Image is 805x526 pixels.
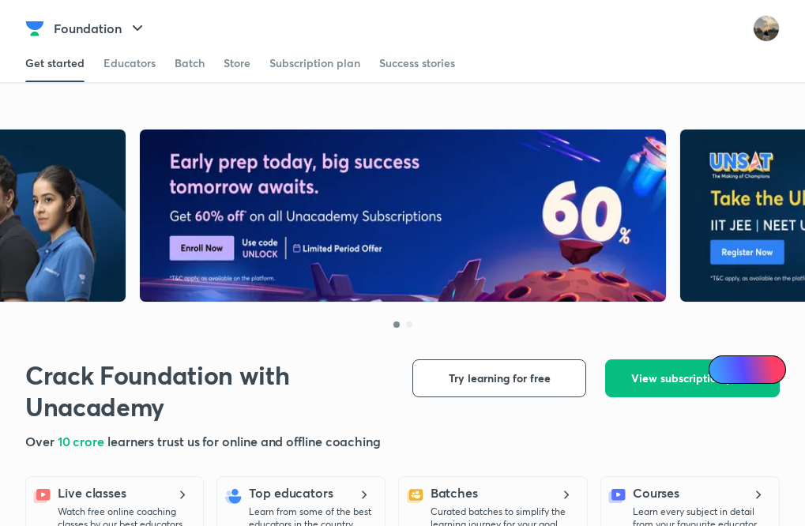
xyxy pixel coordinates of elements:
a: Ai Doubts [709,355,786,384]
h1: Crack Foundation with Unacademy [25,359,351,423]
img: Company Logo [25,19,44,38]
div: Subscription plan [269,55,360,71]
img: Icon [718,363,731,376]
a: Store [224,44,250,82]
span: View subscription plans [631,370,754,386]
div: Store [224,55,250,71]
button: Foundation [44,13,156,44]
a: Educators [103,44,156,82]
div: Get started [25,55,85,71]
div: Success stories [379,55,455,71]
a: Success stories [379,44,455,82]
img: avatar [715,16,740,41]
div: Educators [103,55,156,71]
h5: Top educators [249,483,333,502]
h5: Live classes [58,483,126,502]
img: Samaira kai [753,15,780,42]
span: Ai Doubts [735,363,777,376]
a: Get started [25,44,85,82]
span: 10 crore [58,433,107,449]
a: Batch [175,44,205,82]
span: learners trust us for online and offline coaching [107,433,381,449]
h5: Courses [633,483,679,502]
span: Over [25,433,58,449]
div: Batch [175,55,205,71]
span: Try learning for free [449,370,551,386]
button: View subscription plans [605,359,780,397]
h5: Batches [431,483,478,502]
a: Subscription plan [269,44,360,82]
button: Try learning for free [412,359,586,397]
